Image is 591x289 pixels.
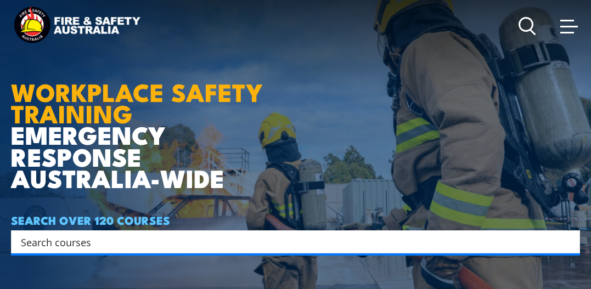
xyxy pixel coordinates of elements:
[11,214,580,226] h4: SEARCH OVER 120 COURSES
[23,234,558,250] form: Search form
[11,72,263,132] strong: WORKPLACE SAFETY TRAINING
[11,26,279,188] h1: EMERGENCY RESPONSE AUSTRALIA-WIDE
[561,234,576,250] button: Search magnifier button
[21,234,556,250] input: Search input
